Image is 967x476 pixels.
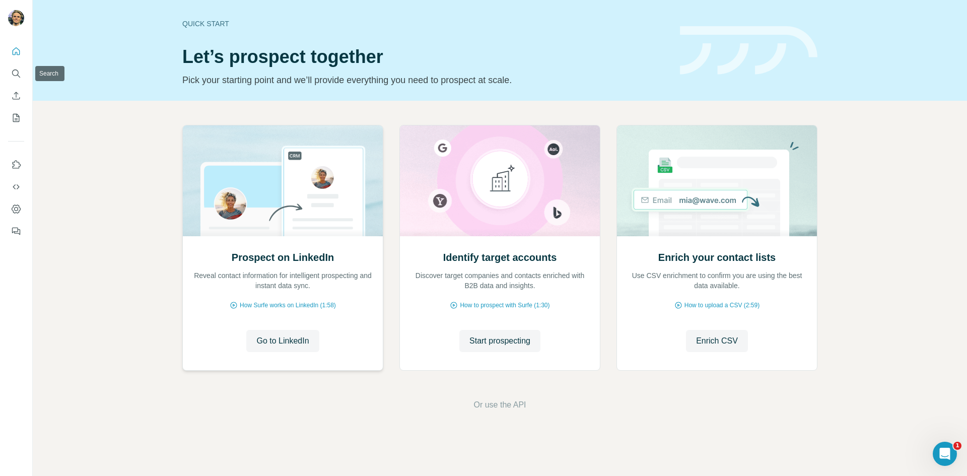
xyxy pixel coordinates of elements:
p: Use CSV enrichment to confirm you are using the best data available. [627,270,807,291]
button: Start prospecting [459,330,540,352]
h2: Identify target accounts [443,250,557,264]
h2: Prospect on LinkedIn [232,250,334,264]
span: 1 [953,442,961,450]
button: Use Surfe on LinkedIn [8,156,24,174]
span: Start prospecting [469,335,530,347]
button: Or use the API [473,399,526,411]
p: Discover target companies and contacts enriched with B2B data and insights. [410,270,590,291]
span: Enrich CSV [696,335,738,347]
p: Reveal contact information for intelligent prospecting and instant data sync. [193,270,373,291]
button: Go to LinkedIn [246,330,319,352]
h1: Let’s prospect together [182,47,668,67]
span: How to prospect with Surfe (1:30) [460,301,549,310]
img: Avatar [8,10,24,26]
div: Quick start [182,19,668,29]
span: Go to LinkedIn [256,335,309,347]
img: banner [680,26,817,75]
button: Enrich CSV [686,330,748,352]
button: Dashboard [8,200,24,218]
img: Enrich your contact lists [616,125,817,236]
img: Prospect on LinkedIn [182,125,383,236]
p: Pick your starting point and we’ll provide everything you need to prospect at scale. [182,73,668,87]
button: Use Surfe API [8,178,24,196]
span: How to upload a CSV (2:59) [684,301,759,310]
button: Feedback [8,222,24,240]
button: Enrich CSV [8,87,24,105]
button: Search [8,64,24,83]
button: Quick start [8,42,24,60]
img: Identify target accounts [399,125,600,236]
iframe: Intercom live chat [933,442,957,466]
button: My lists [8,109,24,127]
h2: Enrich your contact lists [658,250,776,264]
span: How Surfe works on LinkedIn (1:58) [240,301,336,310]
